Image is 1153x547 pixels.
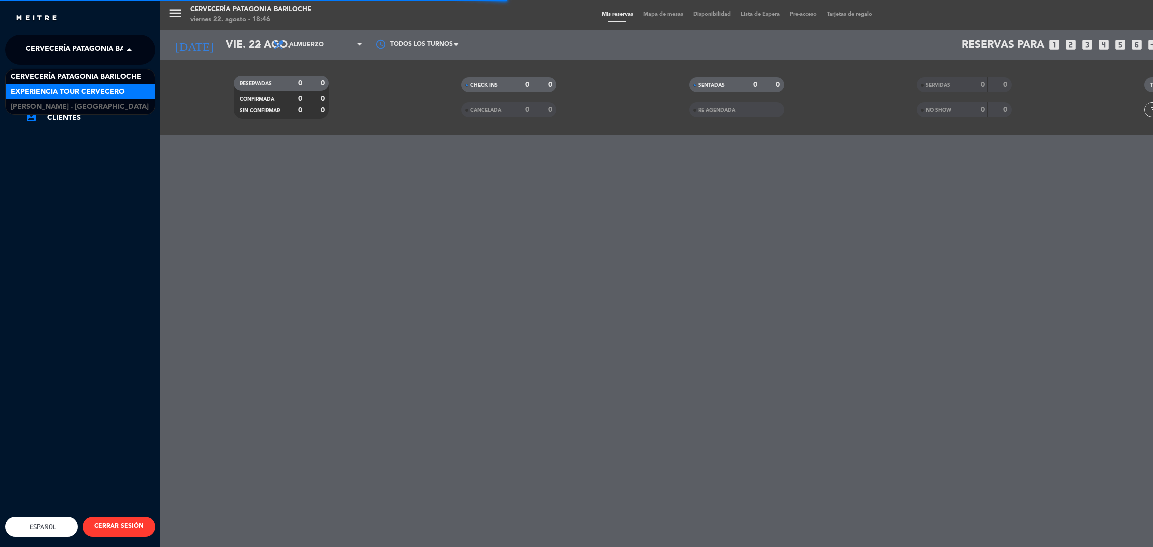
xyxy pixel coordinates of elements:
span: Cervecería Patagonia Bariloche [26,39,156,60]
span: Cervecería Patagonia Bariloche [11,71,141,83]
span: Español [27,523,56,531]
img: MEITRE [15,15,58,22]
a: account_boxClientes [25,112,155,124]
i: account_box [25,111,37,123]
span: [PERSON_NAME] - [GEOGRAPHIC_DATA] [11,101,149,113]
span: Experiencia Tour Cervecero [11,86,125,98]
button: CERRAR SESIÓN [83,517,155,537]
